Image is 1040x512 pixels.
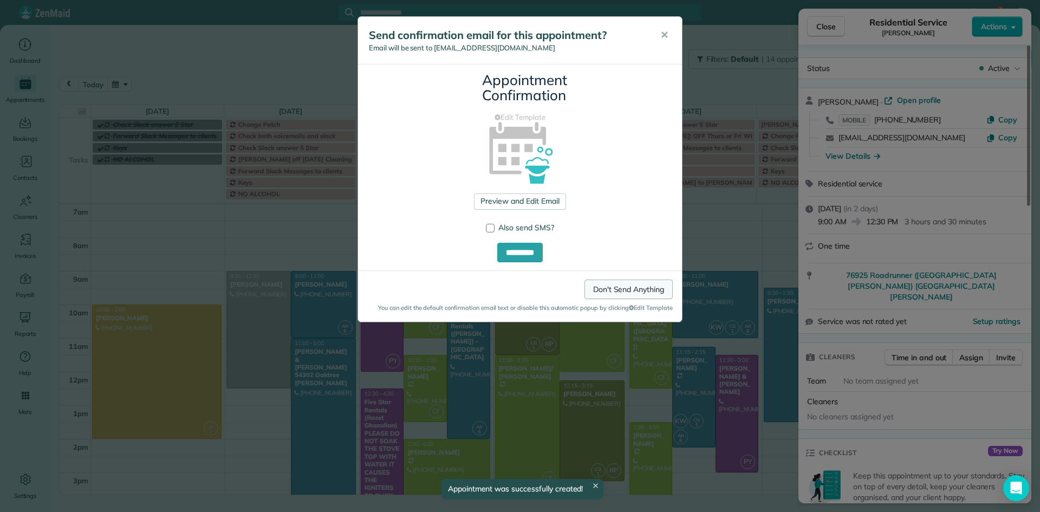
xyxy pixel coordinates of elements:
[369,28,645,43] h5: Send confirmation email for this appointment?
[584,280,673,299] a: Don't Send Anything
[369,43,555,52] span: Email will be sent to [EMAIL_ADDRESS][DOMAIN_NAME]
[660,29,668,41] span: ✕
[498,223,554,232] span: Also send SMS?
[366,112,674,123] a: Edit Template
[441,479,604,499] div: Appointment was successfully created!
[1003,475,1029,501] div: Open Intercom Messenger
[367,303,673,313] small: You can edit the default confirmation email text or disable this automatic popup by clicking Edit...
[474,193,565,210] a: Preview and Edit Email
[482,73,558,103] h3: Appointment Confirmation
[472,103,569,200] img: appointment_confirmation_icon-141e34405f88b12ade42628e8c248340957700ab75a12ae832a8710e9b578dc5.png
